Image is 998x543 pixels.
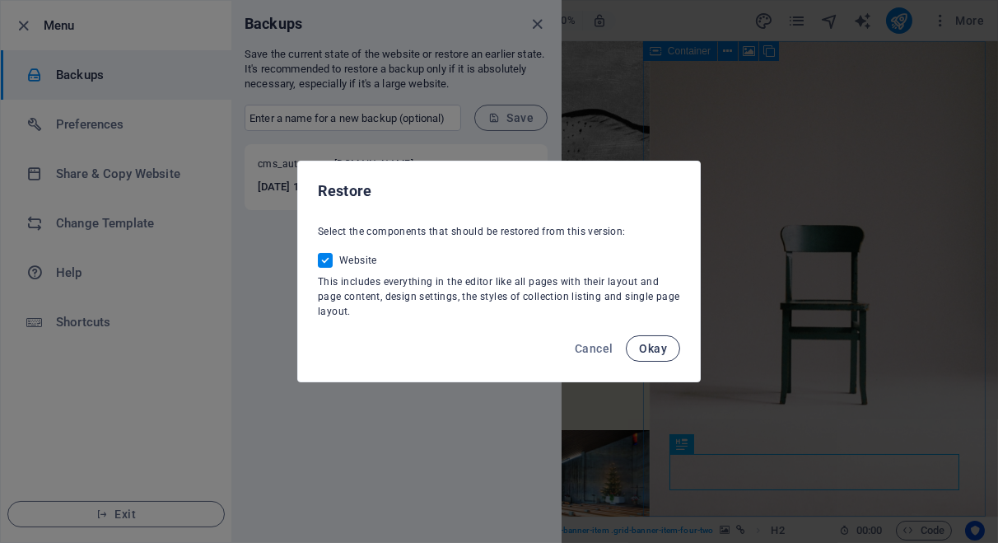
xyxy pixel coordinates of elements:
[575,342,613,355] span: Cancel
[639,342,667,355] span: Okay
[318,226,626,237] span: Select the components that should be restored from this version:
[339,254,377,267] span: Website
[235,213,584,381] a: Aboutpaint art
[318,181,680,201] h2: Restore
[626,335,680,362] button: Okay
[568,335,619,362] button: Cancel
[318,276,680,317] span: This includes everything in the editor like all pages with their layout and page content, design ...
